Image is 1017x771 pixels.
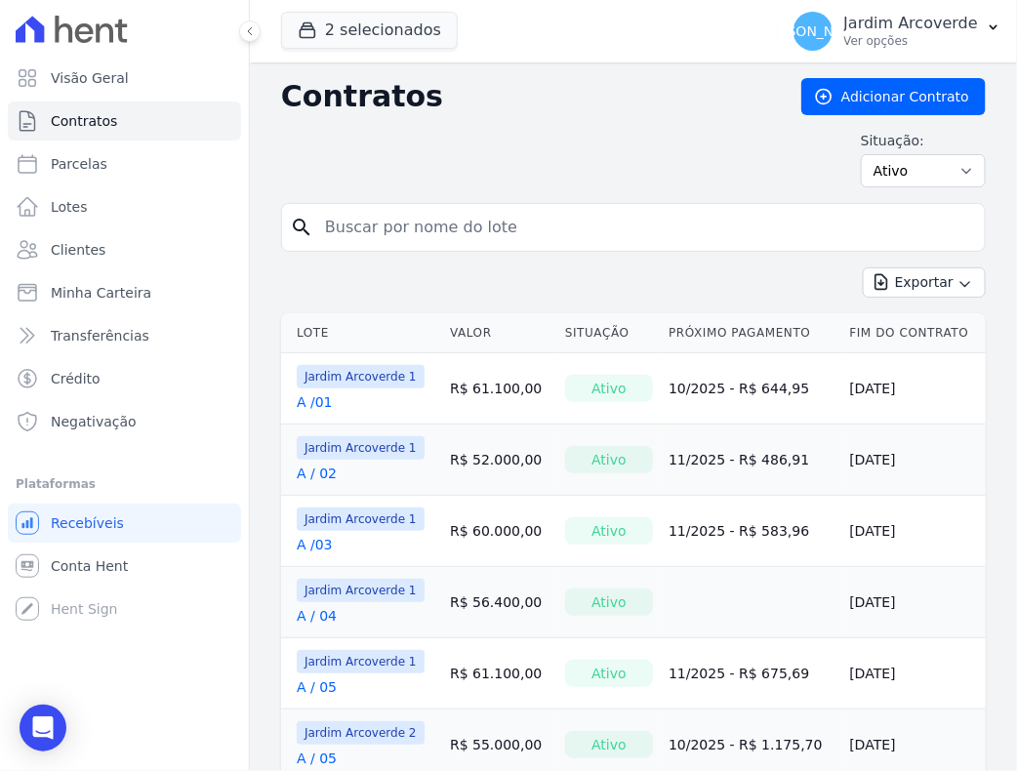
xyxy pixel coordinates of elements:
td: R$ 60.000,00 [442,496,557,567]
span: Minha Carteira [51,283,151,303]
td: R$ 61.100,00 [442,638,557,710]
span: Jardim Arcoverde 1 [297,579,425,602]
a: 11/2025 - R$ 675,69 [669,666,809,681]
a: 11/2025 - R$ 486,91 [669,452,809,467]
a: A / 04 [297,606,337,626]
a: Negativação [8,402,241,441]
span: Clientes [51,240,105,260]
span: Lotes [51,197,88,217]
a: 10/2025 - R$ 1.175,70 [669,737,823,752]
a: A /03 [297,535,333,554]
span: Transferências [51,326,149,345]
div: Ativo [565,446,653,473]
span: Crédito [51,369,101,388]
div: Ativo [565,375,653,402]
a: 11/2025 - R$ 583,96 [669,523,809,539]
th: Valor [442,313,557,353]
p: Jardim Arcoverde [844,14,978,33]
a: Contratos [8,101,241,141]
a: A / 02 [297,464,337,483]
a: Visão Geral [8,59,241,98]
button: [PERSON_NAME] Jardim Arcoverde Ver opções [778,4,1017,59]
a: Recebíveis [8,504,241,543]
h2: Contratos [281,79,770,114]
a: Transferências [8,316,241,355]
span: Jardim Arcoverde 1 [297,650,425,673]
td: [DATE] [841,353,986,425]
span: Parcelas [51,154,107,174]
span: Conta Hent [51,556,128,576]
p: Ver opções [844,33,978,49]
a: Clientes [8,230,241,269]
span: Recebíveis [51,513,124,533]
div: Plataformas [16,472,233,496]
span: Negativação [51,412,137,431]
span: Jardim Arcoverde 1 [297,365,425,388]
a: A / 05 [297,677,337,697]
td: [DATE] [841,567,986,638]
td: R$ 52.000,00 [442,425,557,496]
a: Adicionar Contrato [801,78,986,115]
th: Próximo Pagamento [661,313,841,353]
a: 10/2025 - R$ 644,95 [669,381,809,396]
td: R$ 56.400,00 [442,567,557,638]
div: Open Intercom Messenger [20,705,66,751]
a: A /01 [297,392,333,412]
td: [DATE] [841,496,986,567]
a: A / 05 [297,749,337,768]
a: Minha Carteira [8,273,241,312]
a: Lotes [8,187,241,226]
td: [DATE] [841,638,986,710]
a: Conta Hent [8,547,241,586]
a: Parcelas [8,144,241,183]
th: Lote [281,313,442,353]
span: Jardim Arcoverde 1 [297,507,425,531]
span: Jardim Arcoverde 2 [297,721,425,745]
div: Ativo [565,588,653,616]
td: [DATE] [841,425,986,496]
td: R$ 61.100,00 [442,353,557,425]
div: Ativo [565,517,653,545]
div: Ativo [565,731,653,758]
i: search [290,216,313,239]
div: Ativo [565,660,653,687]
th: Fim do Contrato [841,313,986,353]
span: [PERSON_NAME] [755,24,869,38]
a: Crédito [8,359,241,398]
button: Exportar [863,267,986,298]
span: Contratos [51,111,117,131]
th: Situação [557,313,661,353]
input: Buscar por nome do lote [313,208,977,247]
span: Visão Geral [51,68,129,88]
span: Jardim Arcoverde 1 [297,436,425,460]
button: 2 selecionados [281,12,458,49]
label: Situação: [861,131,986,150]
